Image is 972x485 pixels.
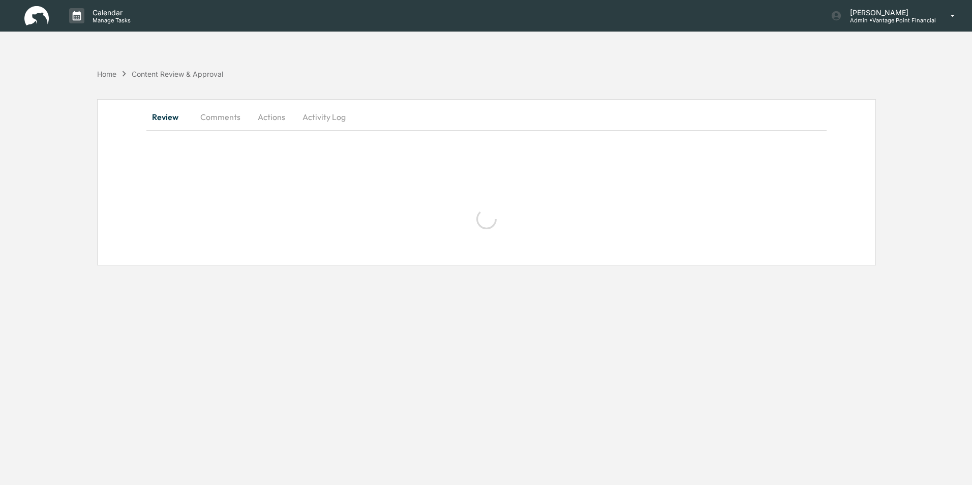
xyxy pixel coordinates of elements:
[842,17,936,24] p: Admin • Vantage Point Financial
[146,105,827,129] div: secondary tabs example
[84,17,136,24] p: Manage Tasks
[84,8,136,17] p: Calendar
[146,105,192,129] button: Review
[842,8,936,17] p: [PERSON_NAME]
[249,105,294,129] button: Actions
[132,70,223,78] div: Content Review & Approval
[97,70,116,78] div: Home
[192,105,249,129] button: Comments
[24,6,49,26] img: logo
[294,105,354,129] button: Activity Log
